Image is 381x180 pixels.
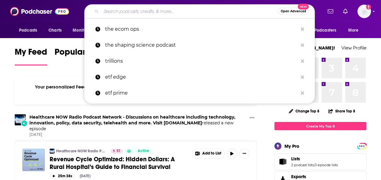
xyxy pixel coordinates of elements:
a: View Profile [341,45,366,51]
div: My Pro [284,143,299,149]
a: the shaping science podcast [84,37,315,53]
p: the ecom ops [105,21,298,37]
button: Show profile menu [357,5,371,18]
p: the shaping science podcast [105,37,298,53]
button: open menu [344,25,366,36]
a: Revenue Cycle Optimized: Hidden Dollars: A Rural Hospital’s Guide to Financial Survival [50,155,188,171]
p: etf edge [105,69,298,85]
button: open menu [303,25,345,36]
button: 25m 38s [50,173,75,179]
a: 51 [111,149,123,154]
span: [DATE] [29,132,247,137]
a: the ecom ops [84,21,315,37]
button: open menu [15,25,45,36]
span: Popular Feed [55,47,107,61]
div: New Episode [21,120,28,127]
button: Share Top 8 [328,105,356,117]
span: More [348,26,359,35]
span: Open Advanced [281,10,306,13]
span: Exports [291,174,306,179]
svg: Add a profile image [366,5,371,10]
img: Revenue Cycle Optimized: Hidden Dollars: A Rural Hospital’s Guide to Financial Survival [22,149,45,171]
div: Your personalized Feed is curated based on the Podcasts, Creators, Users, and Lists that you Follow. [15,76,257,104]
span: Lists [291,156,300,162]
img: Healthcare NOW Radio Podcast Network - Discussions on healthcare including technology, innovation... [50,149,55,154]
a: Popular Feed [55,47,107,65]
img: User Profile [357,5,371,18]
span: Podcasts [19,26,37,35]
h3: released a new episode [29,114,247,131]
span: 51 [116,148,120,154]
div: Search podcasts, credits, & more... [84,4,315,18]
a: Create My Top 8 [274,122,366,130]
img: Podchaser - Follow, Share and Rate Podcasts [10,6,69,17]
a: Lists [291,156,338,162]
button: Show More Button [247,114,257,122]
a: Active [135,149,151,154]
a: Lists [276,157,289,166]
a: My Feed [15,47,47,65]
a: Healthcare NOW Radio Podcast Network - Discussions on healthcare including technology, innovation... [29,114,235,126]
div: [DATE] [80,174,90,178]
p: etf prime [105,85,298,101]
span: Charts [48,26,62,35]
a: PRO [358,143,365,148]
span: Active [137,148,149,154]
p: trillions [105,53,298,69]
a: Show notifications dropdown [341,6,350,17]
a: 2 podcast lists [291,163,314,167]
span: Revenue Cycle Optimized: Hidden Dollars: A Rural Hospital’s Guide to Financial Survival [50,155,175,171]
img: Healthcare NOW Radio Podcast Network - Discussions on healthcare including technology, innovation... [15,114,26,125]
span: Logged in as aridings [357,5,371,18]
span: Lists [274,153,366,170]
button: open menu [68,25,102,36]
span: For Podcasters [307,26,336,35]
a: etf edge [84,69,315,85]
a: Charts [44,25,65,36]
input: Search podcasts, credits, & more... [101,6,278,16]
span: Monitoring [73,26,94,35]
button: Show More Button [192,149,224,158]
span: New [298,4,309,10]
button: Open AdvancedNew [278,8,309,15]
span: Add to List [202,151,221,156]
button: Change Top 8 [285,107,323,115]
button: Show More Button [239,149,249,158]
a: etf prime [84,85,315,101]
a: Healthcare NOW Radio Podcast Network - Discussions on healthcare including technology, innovation... [56,149,107,154]
span: My Feed [15,47,47,61]
a: Show notifications dropdown [325,6,336,17]
a: 0 episode lists [314,163,338,167]
a: trillions [84,53,315,69]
